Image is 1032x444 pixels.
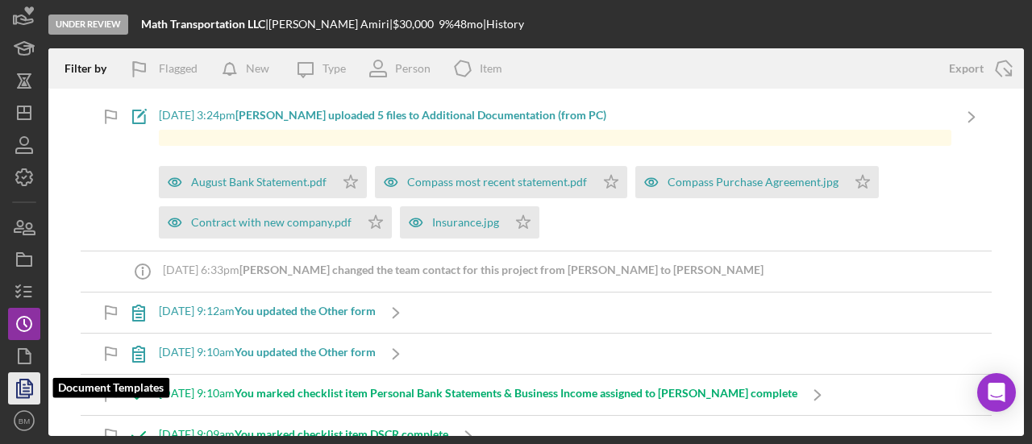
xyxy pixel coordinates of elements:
div: Item [480,62,502,75]
div: [PERSON_NAME] Amiri | [268,18,393,31]
a: [DATE] 3:24pm[PERSON_NAME] uploaded 5 files to Additional Documentation (from PC)August Bank Stat... [119,97,992,251]
a: [DATE] 9:10amYou marked checklist item Personal Bank Statements & Business Income assigned to [PE... [119,375,838,415]
div: New [246,52,269,85]
b: You marked checklist item Personal Bank Statements & Business Income assigned to [PERSON_NAME] co... [235,386,797,400]
b: [PERSON_NAME] uploaded 5 files to Additional Documentation (from PC) [235,108,606,122]
span: $30,000 [393,17,434,31]
text: BM [19,417,30,425]
b: You updated the Other form [235,345,376,359]
div: [DATE] 9:12am [159,305,376,317]
div: Compass most recent statement.pdf [407,176,587,189]
a: [DATE] 9:10amYou updated the Other form [119,334,416,374]
div: [DATE] 9:09am [159,428,448,441]
button: Compass most recent statement.pdf [375,166,627,198]
button: Export [933,52,1024,85]
div: Compass Purchase Agreement.jpg [668,176,838,189]
div: Person [395,62,431,75]
button: Flagged [119,52,214,85]
div: Open Intercom Messenger [977,373,1016,412]
div: Export [949,52,984,85]
div: Flagged [159,52,198,85]
b: [PERSON_NAME] changed the team contact for this project from [PERSON_NAME] to [PERSON_NAME] [239,263,764,276]
a: [DATE] 9:12amYou updated the Other form [119,293,416,333]
div: 9 % [439,18,454,31]
div: | [141,18,268,31]
div: Contract with new company.pdf [191,216,352,229]
div: [DATE] 3:24pm [159,109,951,122]
div: 48 mo [454,18,483,31]
div: [DATE] 9:10am [159,387,797,400]
button: New [214,52,285,85]
div: August Bank Statement.pdf [191,176,327,189]
b: You marked checklist item DSCR complete [235,427,448,441]
div: | History [483,18,524,31]
button: Contract with new company.pdf [159,206,392,239]
button: Compass Purchase Agreement.jpg [635,166,879,198]
div: Type [322,62,346,75]
b: Math Transportation LLC [141,17,265,31]
b: You updated the Other form [235,304,376,317]
div: Insurance.jpg [432,216,499,229]
div: [DATE] 6:33pm [163,263,764,276]
div: Filter by [64,62,119,75]
button: BM [8,405,40,437]
div: Under Review [48,15,128,35]
button: Insurance.jpg [400,206,539,239]
button: August Bank Statement.pdf [159,166,367,198]
div: [DATE] 9:10am [159,346,376,359]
